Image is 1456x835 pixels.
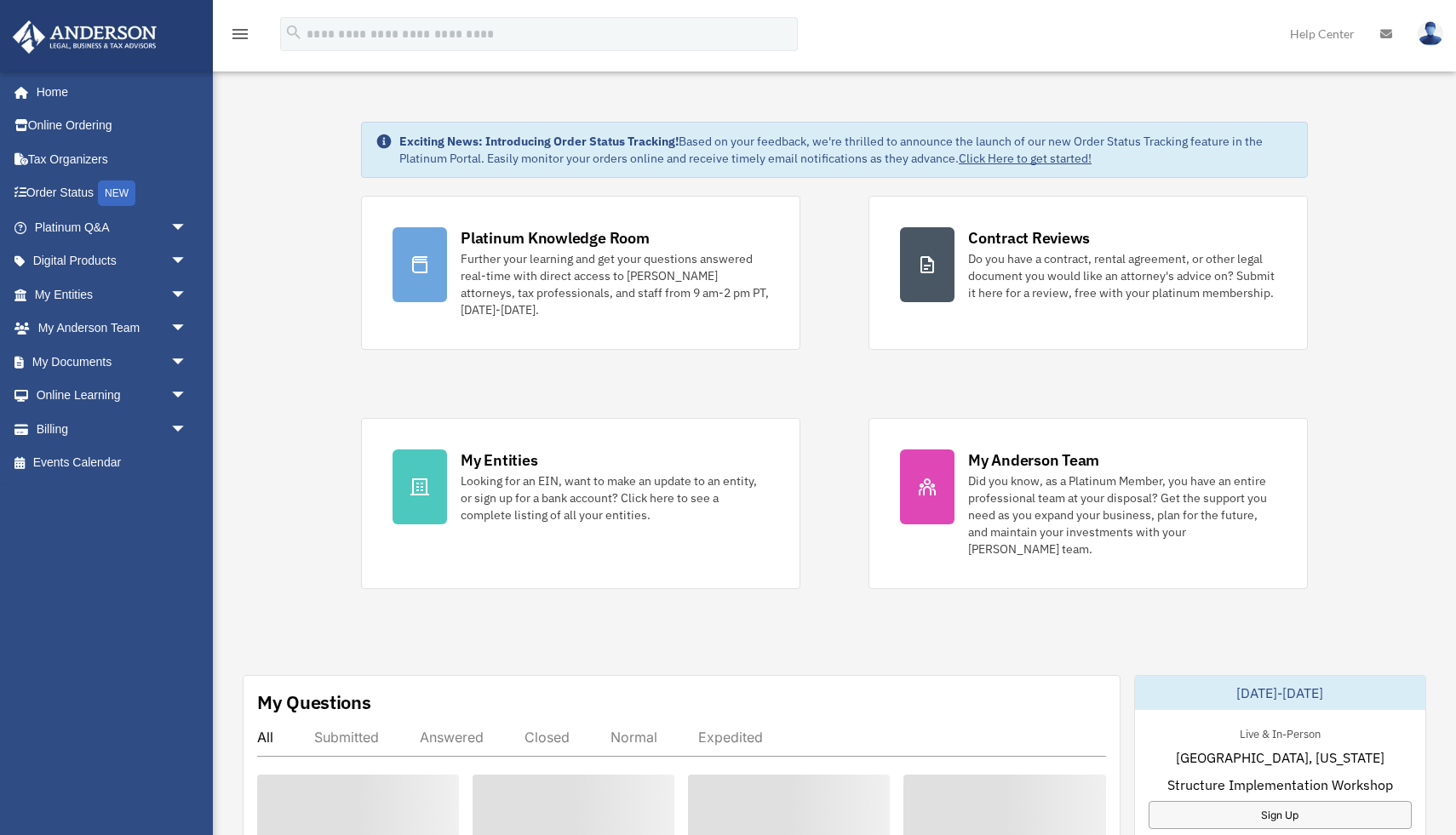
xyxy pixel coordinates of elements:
span: arrow_drop_down [170,210,204,245]
strong: Exciting News: Introducing Order Status Tracking! [399,134,679,149]
div: Platinum Knowledge Room [461,227,650,249]
a: My Anderson Team Did you know, as a Platinum Member, you have an entire professional team at your... [868,418,1308,589]
a: Billingarrow_drop_down [12,412,213,446]
span: arrow_drop_down [170,244,204,279]
div: Expedited [698,729,763,746]
div: All [257,729,273,746]
a: menu [230,30,250,44]
a: Events Calendar [12,446,213,480]
div: My Anderson Team [968,449,1099,471]
div: Answered [420,729,484,746]
a: Home [12,75,204,109]
span: arrow_drop_down [170,312,204,346]
a: Tax Organizers [12,142,213,176]
i: search [284,23,303,42]
a: My Entitiesarrow_drop_down [12,277,213,312]
span: Structure Implementation Workshop [1167,775,1393,795]
div: NEW [98,180,135,206]
div: Contract Reviews [968,227,1090,249]
a: Online Ordering [12,109,213,143]
div: Live & In-Person [1226,723,1334,741]
div: Closed [525,729,570,746]
img: User Pic [1418,21,1443,46]
span: arrow_drop_down [170,379,204,414]
a: Contract Reviews Do you have a contract, rental agreement, or other legal document you would like... [868,196,1308,350]
a: My Entities Looking for an EIN, want to make an update to an entity, or sign up for a bank accoun... [361,418,800,589]
a: Sign Up [1149,801,1413,829]
div: Do you have a contract, rental agreement, or other legal document you would like an attorney's ad... [968,250,1276,301]
a: Digital Productsarrow_drop_down [12,244,213,278]
div: Looking for an EIN, want to make an update to an entity, or sign up for a bank account? Click her... [461,472,769,523]
a: Order StatusNEW [12,176,213,211]
span: arrow_drop_down [170,277,204,312]
span: arrow_drop_down [170,412,204,447]
div: Normal [610,729,657,746]
a: My Documentsarrow_drop_down [12,345,213,379]
a: Platinum Q&Aarrow_drop_down [12,210,213,244]
i: menu [230,24,250,44]
a: Platinum Knowledge Room Further your learning and get your questions answered real-time with dire... [361,196,800,350]
a: My Anderson Teamarrow_drop_down [12,312,213,346]
a: Click Here to get started! [959,151,1092,166]
span: arrow_drop_down [170,345,204,380]
div: Did you know, as a Platinum Member, you have an entire professional team at your disposal? Get th... [968,472,1276,558]
div: My Questions [257,689,371,715]
span: [GEOGRAPHIC_DATA], [US_STATE] [1176,747,1384,768]
div: Based on your feedback, we're thrilled to announce the launch of our new Order Status Tracking fe... [399,133,1293,167]
div: Submitted [314,729,379,746]
div: Further your learning and get your questions answered real-time with direct access to [PERSON_NAM... [461,250,769,318]
div: My Entities [461,449,537,471]
img: Anderson Advisors Platinum Portal [8,20,162,54]
div: [DATE]-[DATE] [1135,676,1426,710]
a: Online Learningarrow_drop_down [12,379,213,413]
